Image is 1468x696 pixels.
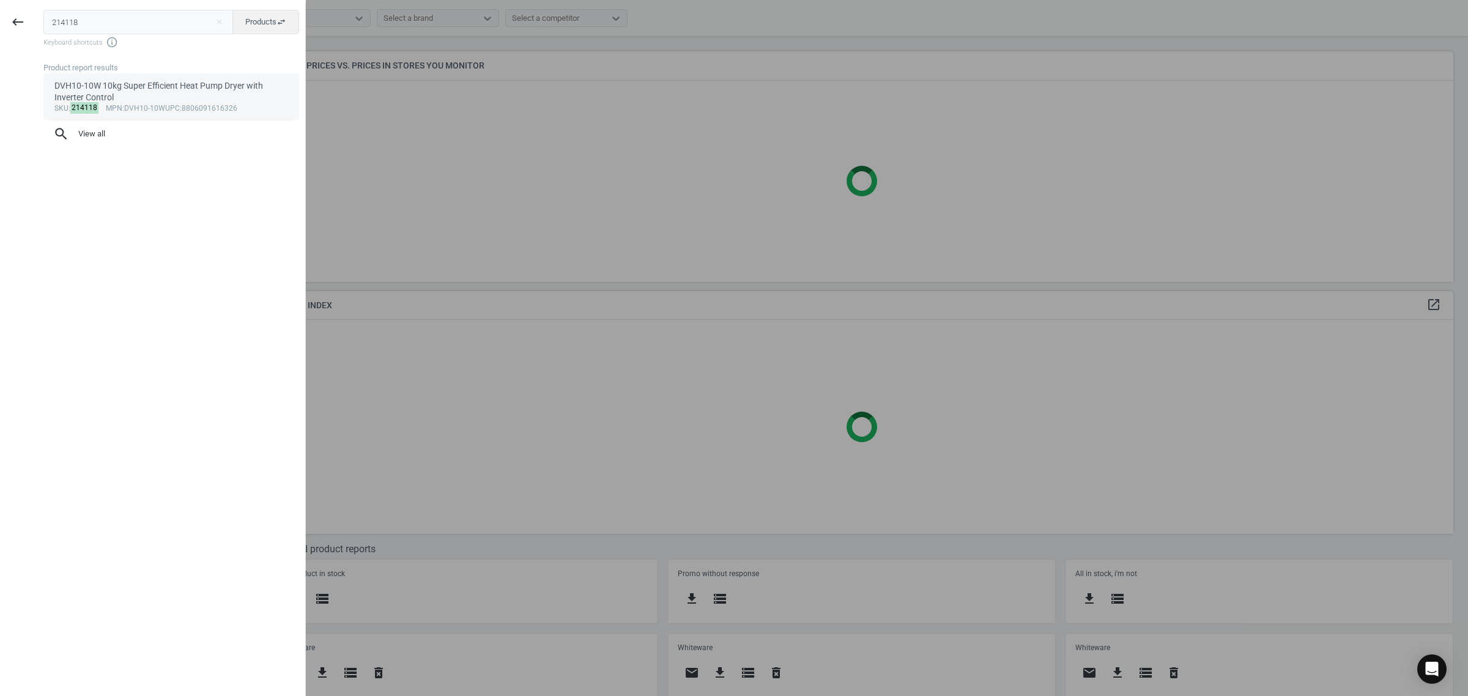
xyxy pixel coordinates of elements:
[1417,654,1447,684] div: Open Intercom Messenger
[53,126,69,142] i: search
[43,120,299,147] button: searchView all
[4,8,32,37] button: keyboard_backspace
[106,36,118,48] i: info_outline
[165,104,180,113] span: upc
[54,80,289,104] div: DVH10-10W 10kg Super Efficient Heat Pump Dryer with Inverter Control
[276,17,286,27] i: swap_horiz
[70,102,99,114] mark: 214118
[43,36,299,48] span: Keyboard shortcuts
[53,126,289,142] span: View all
[232,10,299,34] button: Productsswap_horiz
[106,104,122,113] span: mpn
[54,104,69,113] span: sku
[43,62,305,73] div: Product report results
[54,104,289,114] div: : :DVH10-10W :8806091616326
[245,17,286,28] span: Products
[10,15,25,29] i: keyboard_backspace
[210,17,228,28] button: Close
[43,10,234,34] input: Enter the SKU or product name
